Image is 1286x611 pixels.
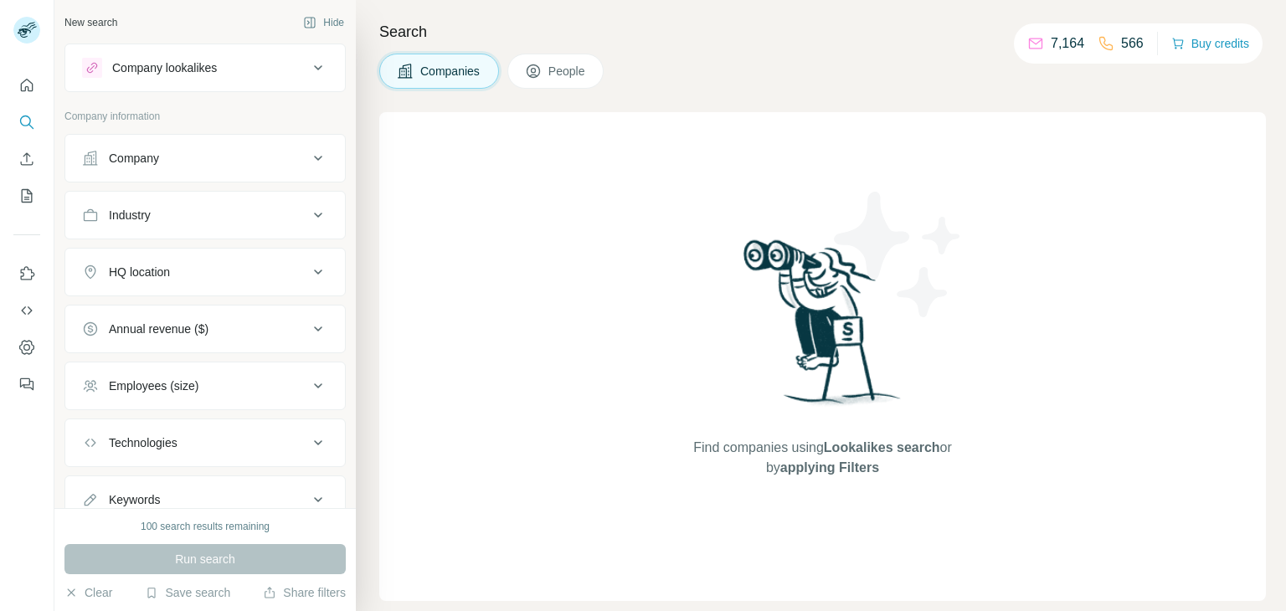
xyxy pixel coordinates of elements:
div: Company lookalikes [112,59,217,76]
div: Annual revenue ($) [109,321,208,337]
span: applying Filters [780,460,879,475]
button: Share filters [263,584,346,601]
button: Enrich CSV [13,144,40,174]
div: HQ location [109,264,170,280]
img: Surfe Illustration - Stars [823,179,974,330]
button: Employees (size) [65,366,345,406]
button: HQ location [65,252,345,292]
img: Surfe Illustration - Woman searching with binoculars [736,235,910,422]
button: Clear [64,584,112,601]
span: People [548,63,587,80]
div: Employees (size) [109,377,198,394]
button: Feedback [13,369,40,399]
button: Quick start [13,70,40,100]
div: Technologies [109,434,177,451]
button: Search [13,107,40,137]
p: 566 [1121,33,1144,54]
button: Use Surfe on LinkedIn [13,259,40,289]
button: Industry [65,195,345,235]
span: Find companies using or by [688,438,956,478]
div: Keywords [109,491,160,508]
button: Save search [145,584,230,601]
div: Industry [109,207,151,223]
p: Company information [64,109,346,124]
span: Lookalikes search [824,440,940,454]
div: 100 search results remaining [141,519,270,534]
button: Use Surfe API [13,295,40,326]
span: Companies [420,63,481,80]
button: Company lookalikes [65,48,345,88]
div: Company [109,150,159,167]
button: My lists [13,181,40,211]
button: Technologies [65,423,345,463]
button: Hide [291,10,356,35]
button: Keywords [65,480,345,520]
button: Buy credits [1171,32,1249,55]
p: 7,164 [1051,33,1084,54]
button: Dashboard [13,332,40,362]
button: Company [65,138,345,178]
h4: Search [379,20,1266,44]
div: New search [64,15,117,30]
button: Annual revenue ($) [65,309,345,349]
